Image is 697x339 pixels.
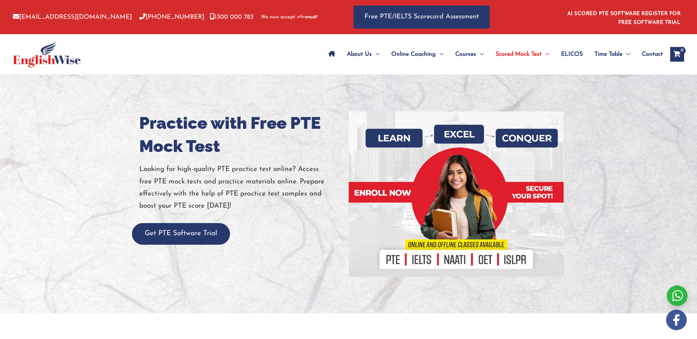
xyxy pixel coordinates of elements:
span: Time Table [594,41,622,67]
a: View Shopping Cart, empty [670,47,684,62]
span: About Us [347,41,372,67]
span: Menu Toggle [622,41,630,67]
p: Looking for high-quality PTE practice test online? Access free PTE mock tests and practice materi... [139,163,343,212]
a: [EMAIL_ADDRESS][DOMAIN_NAME] [13,14,132,20]
span: Courses [455,41,476,67]
img: Afterpay-Logo [297,15,317,19]
span: Menu Toggle [372,41,380,67]
span: We now accept [261,14,295,21]
a: 1300 000 783 [210,14,254,20]
a: CoursesMenu Toggle [449,41,490,67]
a: Scored Mock TestMenu Toggle [490,41,555,67]
a: Free PTE/IELTS Scorecard Assessment [353,6,490,29]
a: Contact [636,41,663,67]
span: Scored Mock Test [496,41,542,67]
span: Online Coaching [391,41,436,67]
span: Menu Toggle [476,41,484,67]
span: ELICOS [561,41,583,67]
span: Contact [642,41,663,67]
span: Menu Toggle [542,41,549,67]
a: Time TableMenu Toggle [589,41,636,67]
a: AI SCORED PTE SOFTWARE REGISTER FOR FREE SOFTWARE TRIAL [567,11,681,25]
img: cropped-ew-logo [13,41,81,68]
a: Online CoachingMenu Toggle [385,41,449,67]
button: Get PTE Software Trial [132,223,230,245]
a: Get PTE Software Trial [132,230,230,237]
a: ELICOS [555,41,589,67]
aside: Header Widget 1 [563,5,684,29]
a: [PHONE_NUMBER] [139,14,204,20]
a: About UsMenu Toggle [341,41,385,67]
h1: Practice with Free PTE Mock Test [139,112,343,158]
img: white-facebook.png [666,310,687,330]
span: Menu Toggle [436,41,443,67]
nav: Site Navigation: Main Menu [323,41,663,67]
